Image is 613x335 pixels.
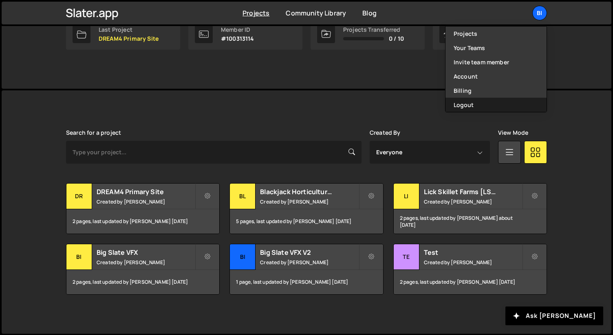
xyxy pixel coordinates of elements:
div: 1 page, last updated by [PERSON_NAME] [DATE] [230,270,383,294]
small: Created by [PERSON_NAME] [424,259,522,266]
a: Bi Big Slate VFX V2 Created by [PERSON_NAME] 1 page, last updated by [PERSON_NAME] [DATE] [229,244,383,295]
div: Bi [66,244,92,270]
p: #100313114 [221,35,254,42]
h2: DREAM4 Primary Site [97,187,195,196]
button: Logout [445,98,547,112]
label: Created By [370,129,401,136]
a: Account [445,69,547,83]
div: 5 pages, last updated by [PERSON_NAME] [DATE] [230,209,383,234]
small: Created by [PERSON_NAME] [97,198,195,205]
label: Search for a project [66,129,121,136]
div: DR [66,184,92,209]
a: Billing [445,83,547,98]
input: Type your project... [66,141,362,164]
div: 2 pages, last updated by [PERSON_NAME] [DATE] [66,209,219,234]
div: Te [394,244,419,270]
a: Bi Big Slate VFX Created by [PERSON_NAME] 2 pages, last updated by [PERSON_NAME] [DATE] [66,244,220,295]
div: Projects Transferred [343,26,404,33]
div: Member ID [221,26,254,33]
h2: Test [424,248,522,257]
h2: Big Slate VFX [97,248,195,257]
h2: Lick Skillet Farms [LSC_2770_WEB] [424,187,522,196]
a: Li Lick Skillet Farms [LSC_2770_WEB] Created by [PERSON_NAME] 2 pages, last updated by [PERSON_NA... [393,183,547,234]
div: 2 pages, last updated by [PERSON_NAME] about [DATE] [394,209,547,234]
div: 2 pages, last updated by [PERSON_NAME] [DATE] [66,270,219,294]
h2: Blackjack Horticulture [BJ_2719_WEBDEV] [260,187,358,196]
p: DREAM4 Primary Site [99,35,159,42]
h2: Big Slate VFX V2 [260,248,358,257]
div: Last Project [99,26,159,33]
div: Li [394,184,419,209]
a: Projects [243,9,269,18]
small: Created by [PERSON_NAME] [424,198,522,205]
a: Bl Blackjack Horticulture [BJ_2719_WEBDEV] Created by [PERSON_NAME] 5 pages, last updated by [PER... [229,183,383,234]
a: Invite team member [445,55,547,69]
a: Te Test Created by [PERSON_NAME] 2 pages, last updated by [PERSON_NAME] [DATE] [393,244,547,295]
small: Created by [PERSON_NAME] [97,259,195,266]
a: Blog [362,9,377,18]
a: Projects [445,26,547,41]
a: Bi [532,6,547,20]
label: View Mode [498,129,528,136]
div: Bi [230,244,256,270]
small: Created by [PERSON_NAME] [260,198,358,205]
a: Last Project DREAM4 Primary Site [66,19,180,50]
small: Created by [PERSON_NAME] [260,259,358,266]
div: 2 pages, last updated by [PERSON_NAME] [DATE] [394,270,547,294]
a: Community Library [286,9,346,18]
span: 0 / 10 [389,35,404,42]
button: Ask [PERSON_NAME] [505,307,603,325]
div: Bl [230,184,256,209]
a: Your Teams [445,41,547,55]
a: DR DREAM4 Primary Site Created by [PERSON_NAME] 2 pages, last updated by [PERSON_NAME] [DATE] [66,183,220,234]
